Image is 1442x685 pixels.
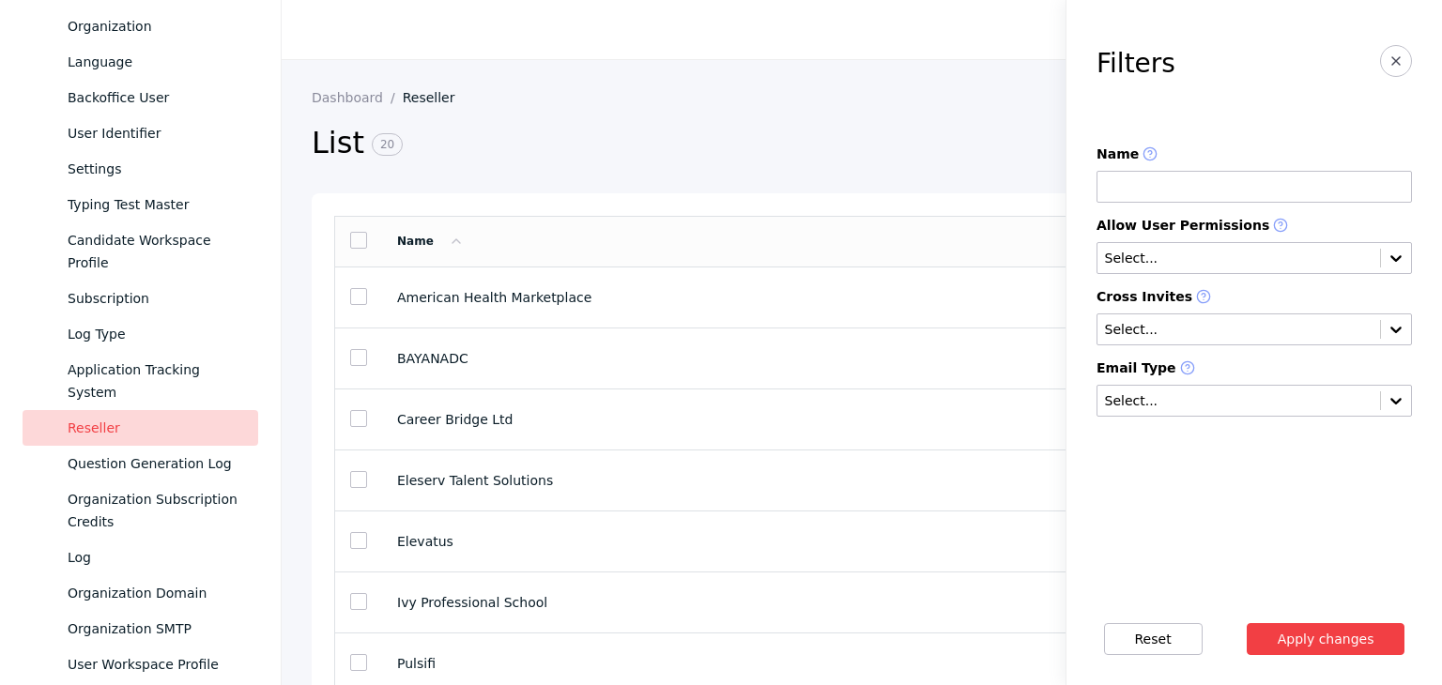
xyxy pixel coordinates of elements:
[23,222,258,281] a: Candidate Workspace Profile
[23,410,258,446] a: Reseller
[1097,49,1175,79] h3: Filters
[23,540,258,575] a: Log
[1247,623,1405,655] button: Apply changes
[1097,146,1412,163] label: Name
[1097,218,1412,235] label: Allow User Permissions
[68,51,243,73] div: Language
[68,86,243,109] div: Backoffice User
[23,80,258,115] a: Backoffice User
[397,290,1268,305] section: American Health Marketplace
[397,656,1268,671] section: Pulsifi
[23,647,258,682] a: User Workspace Profile
[23,281,258,316] a: Subscription
[68,582,243,604] div: Organization Domain
[312,90,403,105] a: Dashboard
[397,351,1268,366] section: BAYANADC
[23,611,258,647] a: Organization SMTP
[68,417,243,439] div: Reseller
[403,90,470,105] a: Reseller
[68,158,243,180] div: Settings
[1097,289,1412,306] label: Cross Invites
[68,452,243,475] div: Question Generation Log
[23,352,258,410] a: Application Tracking System
[397,235,464,248] a: Name
[68,488,243,533] div: Organization Subscription Credits
[397,473,1268,488] section: Eleserv Talent Solutions
[68,193,243,216] div: Typing Test Master
[23,575,258,611] a: Organization Domain
[1104,623,1203,655] button: Reset
[1097,360,1412,377] label: Email Type
[397,595,1268,610] section: Ivy Professional School
[68,653,243,676] div: User Workspace Profile
[68,15,243,38] div: Organization
[68,546,243,569] div: Log
[68,323,243,345] div: Log Type
[23,151,258,187] a: Settings
[68,122,243,145] div: User Identifier
[23,316,258,352] a: Log Type
[397,534,1268,549] section: Elevatus
[397,412,1268,427] section: Career Bridge Ltd
[68,287,243,310] div: Subscription
[68,229,243,274] div: Candidate Workspace Profile
[23,446,258,481] a: Question Generation Log
[68,358,243,403] div: Application Tracking System
[372,133,403,156] span: 20
[23,8,258,44] a: Organization
[23,44,258,80] a: Language
[23,115,258,151] a: User Identifier
[23,481,258,540] a: Organization Subscription Credits
[23,187,258,222] a: Typing Test Master
[312,124,1120,163] h2: List
[68,617,243,640] div: Organization SMTP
